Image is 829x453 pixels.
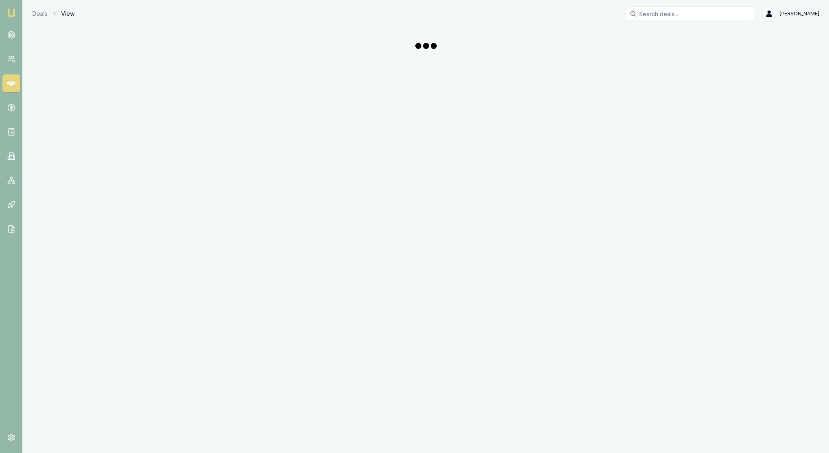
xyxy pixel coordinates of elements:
nav: breadcrumb [32,10,74,18]
img: emu-icon-u.png [6,8,16,18]
span: View [61,10,74,18]
input: Search deals [626,6,755,21]
a: Deals [32,10,47,18]
span: [PERSON_NAME] [780,11,819,17]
